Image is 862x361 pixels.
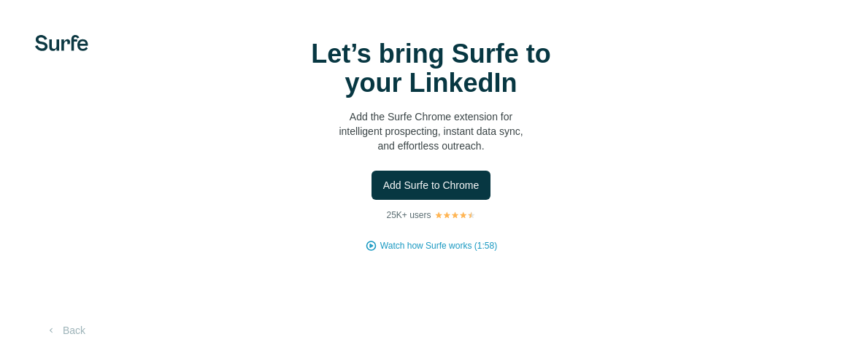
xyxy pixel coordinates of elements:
button: Back [35,317,96,343]
p: 25K+ users [386,209,431,222]
img: Surfe's logo [35,35,88,51]
img: Rating Stars [434,211,476,220]
h1: Let’s bring Surfe to your LinkedIn [285,39,577,98]
p: Add the Surfe Chrome extension for intelligent prospecting, instant data sync, and effortless out... [285,109,577,153]
span: Add Surfe to Chrome [383,178,480,193]
button: Watch how Surfe works (1:58) [380,239,497,252]
button: Add Surfe to Chrome [372,171,491,200]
